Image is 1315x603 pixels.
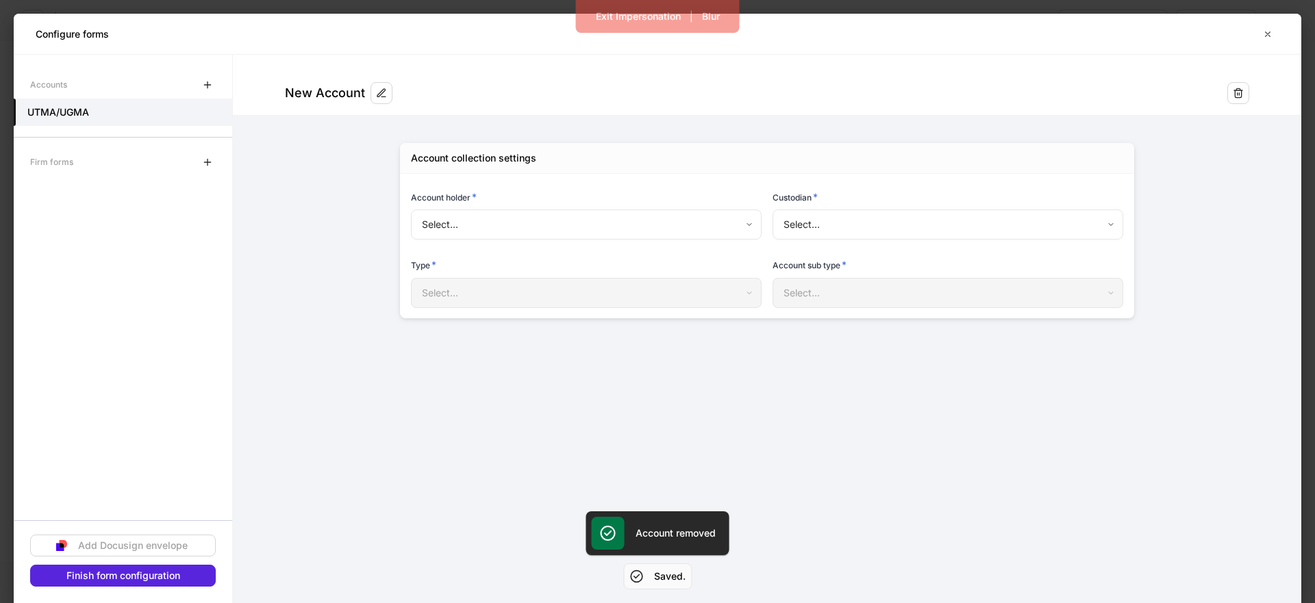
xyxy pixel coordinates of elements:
div: Accounts [30,73,67,97]
h6: Custodian [773,190,818,204]
h6: Account sub type [773,258,847,272]
h5: Saved. [654,569,686,583]
h5: UTMA/UGMA [27,105,89,119]
h5: Account removed [636,526,716,540]
div: Account collection settings [411,151,536,165]
h6: Type [411,258,436,272]
button: Finish form configuration [30,565,216,587]
div: Select... [773,278,1123,308]
h6: Account holder [411,190,477,204]
div: Blur [702,12,720,21]
div: Firm forms [30,150,73,174]
div: New Account [285,85,365,101]
a: UTMA/UGMA [14,99,232,126]
div: Select... [411,278,761,308]
div: Select... [411,209,761,240]
h5: Configure forms [36,27,109,41]
div: Select... [773,209,1123,240]
div: Exit Impersonation [596,12,681,21]
div: Finish form configuration [66,571,180,580]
